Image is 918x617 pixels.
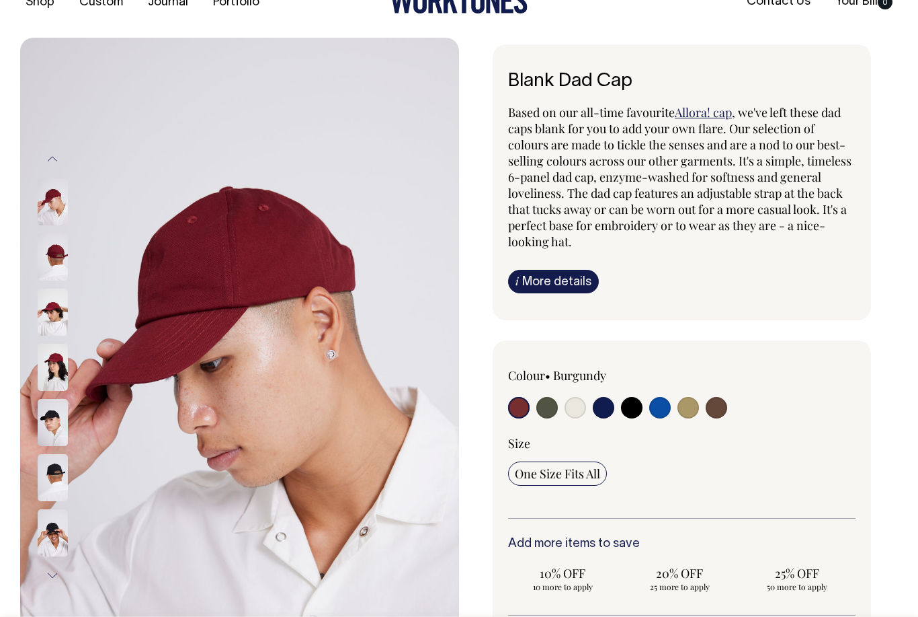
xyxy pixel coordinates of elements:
[508,71,856,92] h1: Blank Dad Cap
[508,538,856,551] h6: Add more items to save
[545,367,550,384] span: •
[743,561,851,596] input: 25% OFF 50 more to apply
[632,565,727,581] span: 20% OFF
[749,581,845,592] span: 50 more to apply
[515,581,610,592] span: 10 more to apply
[38,454,68,501] img: black
[553,367,606,384] label: Burgundy
[675,104,732,120] a: Allora! cap
[508,367,647,384] div: Colour
[508,435,856,451] div: Size
[508,270,599,293] a: iMore details
[632,581,727,592] span: 25 more to apply
[508,462,607,486] input: One Size Fits All
[42,144,62,174] button: Previous
[515,466,600,482] span: One Size Fits All
[625,561,734,596] input: 20% OFF 25 more to apply
[38,289,68,336] img: burgundy
[38,233,68,281] img: burgundy
[515,565,610,581] span: 10% OFF
[42,560,62,591] button: Next
[515,274,519,288] span: i
[38,344,68,391] img: burgundy
[38,399,68,446] img: black
[749,565,845,581] span: 25% OFF
[508,104,851,250] span: , we've left these dad caps blank for you to add your own flare. Our selection of colours are mad...
[508,561,617,596] input: 10% OFF 10 more to apply
[38,509,68,556] img: black
[38,178,68,225] img: burgundy
[508,104,675,120] span: Based on our all-time favourite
